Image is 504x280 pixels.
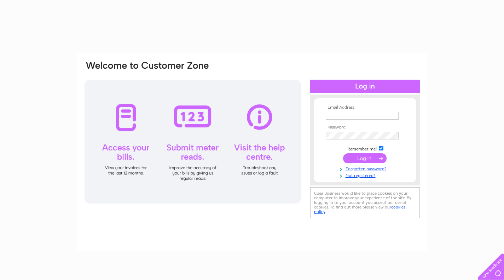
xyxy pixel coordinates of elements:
a: Forgotten password? [326,165,406,172]
a: cookies policy [314,205,405,214]
th: Password: [324,125,406,130]
input: Submit [343,153,387,163]
td: Remember me? [324,145,406,152]
a: Not registered? [326,172,406,178]
div: Clear Business would like to place cookies on your computer to improve your experience of the sit... [310,187,420,218]
th: Email Address: [324,105,406,110]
